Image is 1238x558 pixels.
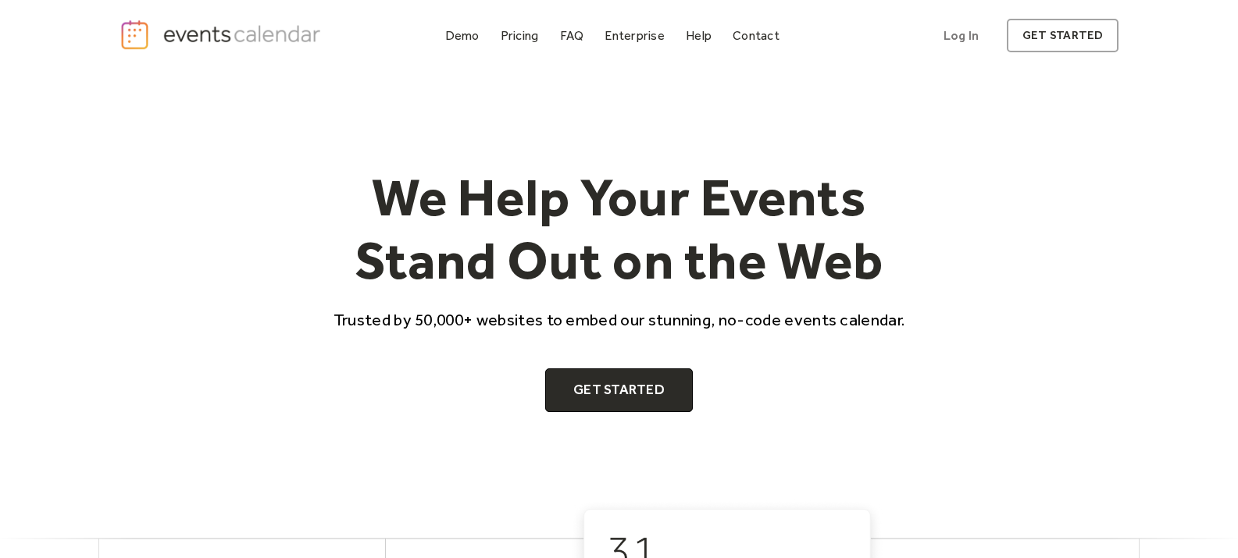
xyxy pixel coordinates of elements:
div: FAQ [560,31,584,40]
a: get started [1007,19,1118,52]
div: Pricing [501,31,539,40]
a: Pricing [494,25,545,46]
p: Trusted by 50,000+ websites to embed our stunning, no-code events calendar. [319,308,919,331]
div: Contact [733,31,780,40]
a: FAQ [554,25,590,46]
a: Get Started [545,368,693,412]
div: Enterprise [605,31,664,40]
a: Demo [439,25,486,46]
a: Log In [928,19,994,52]
h1: We Help Your Events Stand Out on the Web [319,165,919,293]
a: Contact [726,25,786,46]
div: Demo [445,31,480,40]
a: Help [680,25,718,46]
a: Enterprise [598,25,670,46]
div: Help [686,31,712,40]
